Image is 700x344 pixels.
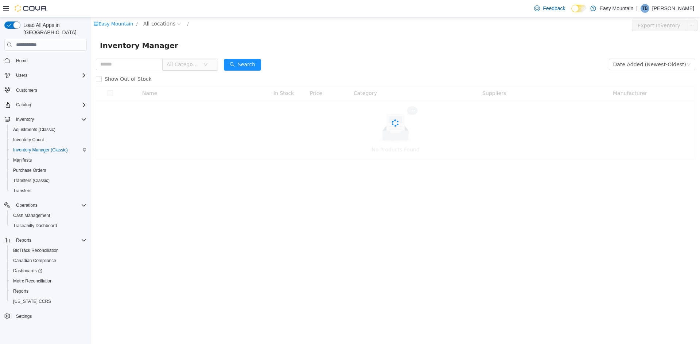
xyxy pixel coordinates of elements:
[10,146,87,154] span: Inventory Manager (Classic)
[10,256,59,265] a: Canadian Compliance
[1,235,90,245] button: Reports
[133,42,170,54] button: icon: searchSearch
[10,246,62,255] a: BioTrack Reconciliation
[13,188,31,194] span: Transfers
[595,3,606,14] button: icon: ellipsis
[636,4,638,13] p: |
[10,277,87,285] span: Metrc Reconciliation
[10,266,45,275] a: Dashboards
[3,4,7,9] i: icon: shop
[16,116,34,122] span: Inventory
[7,210,90,221] button: Cash Management
[13,71,87,80] span: Users
[10,125,58,134] a: Adjustments (Classic)
[52,3,84,11] span: All Locations
[13,86,40,95] a: Customers
[13,178,50,183] span: Transfers (Classic)
[13,115,37,124] button: Inventory
[10,297,54,306] a: [US_STATE] CCRS
[15,5,47,12] img: Cova
[75,44,109,51] span: All Categories
[13,201,87,210] span: Operations
[10,186,34,195] a: Transfers
[10,186,87,195] span: Transfers
[7,135,90,145] button: Inventory Count
[7,186,90,196] button: Transfers
[13,127,55,133] span: Adjustments (Classic)
[10,211,87,220] span: Cash Management
[10,135,87,144] span: Inventory Count
[9,23,92,34] span: Inventory Manager
[13,312,35,321] a: Settings
[16,102,31,108] span: Catalog
[7,266,90,276] a: Dashboards
[16,202,38,208] span: Operations
[13,236,87,245] span: Reports
[13,167,46,173] span: Purchase Orders
[531,1,568,16] a: Feedback
[4,52,87,340] nav: Complex example
[10,256,87,265] span: Canadian Compliance
[112,45,117,50] i: icon: down
[1,114,90,124] button: Inventory
[13,71,30,80] button: Users
[7,276,90,286] button: Metrc Reconciliation
[543,5,565,12] span: Feedback
[7,165,90,175] button: Purchase Orders
[641,4,649,13] div: Tara Bishop
[7,256,90,266] button: Canadian Compliance
[13,100,34,109] button: Catalog
[541,3,595,14] button: Export Inventory
[13,278,52,284] span: Metrc Reconciliation
[7,245,90,256] button: BioTrack Reconciliation
[7,221,90,231] button: Traceabilty Dashboard
[10,277,55,285] a: Metrc Reconciliation
[1,100,90,110] button: Catalog
[16,87,37,93] span: Customers
[642,4,647,13] span: TB
[13,213,50,218] span: Cash Management
[10,146,71,154] a: Inventory Manager (Classic)
[13,248,59,253] span: BioTrack Reconciliation
[10,287,87,296] span: Reports
[16,72,27,78] span: Users
[13,115,87,124] span: Inventory
[10,266,87,275] span: Dashboards
[3,4,42,9] a: icon: shopEasy Mountain
[10,287,31,296] a: Reports
[10,166,49,175] a: Purchase Orders
[10,156,87,165] span: Manifests
[522,42,595,53] div: Date Added (Newest-Oldest)
[13,201,40,210] button: Operations
[1,311,90,321] button: Settings
[10,297,87,306] span: Washington CCRS
[1,85,90,95] button: Customers
[10,246,87,255] span: BioTrack Reconciliation
[7,175,90,186] button: Transfers (Classic)
[20,21,87,36] span: Load All Apps in [GEOGRAPHIC_DATA]
[1,70,90,80] button: Users
[10,166,87,175] span: Purchase Orders
[7,286,90,296] button: Reports
[16,313,32,319] span: Settings
[7,124,90,135] button: Adjustments (Classic)
[7,155,90,165] button: Manifests
[10,176,52,185] a: Transfers (Classic)
[16,58,28,64] span: Home
[13,258,56,264] span: Canadian Compliance
[13,312,87,321] span: Settings
[10,221,87,230] span: Traceabilty Dashboard
[10,125,87,134] span: Adjustments (Classic)
[96,4,97,9] span: /
[11,59,63,65] span: Show Out of Stock
[13,137,44,143] span: Inventory Count
[10,211,53,220] a: Cash Management
[13,223,57,229] span: Traceabilty Dashboard
[652,4,694,13] p: [PERSON_NAME]
[7,145,90,155] button: Inventory Manager (Classic)
[13,56,31,65] a: Home
[571,5,587,12] input: Dark Mode
[1,55,90,66] button: Home
[13,157,32,163] span: Manifests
